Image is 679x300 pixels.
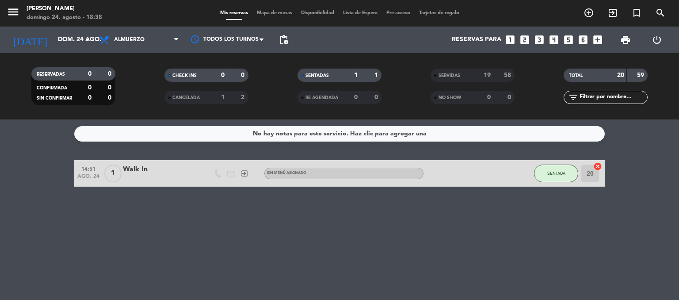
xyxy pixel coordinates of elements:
button: SENTADA [534,165,578,182]
strong: 59 [637,72,646,78]
span: 14:51 [77,163,99,173]
i: power_settings_new [652,35,662,45]
span: RESERVADAS [37,72,65,77]
strong: 0 [507,94,513,100]
i: add_circle_outline [584,8,594,18]
i: exit_to_app [240,169,248,177]
span: Tarjetas de regalo [415,11,464,15]
div: No hay notas para este servicio. Haz clic para agregar una [253,129,427,139]
span: Disponibilidad [297,11,339,15]
span: Mapa de mesas [252,11,297,15]
span: print [620,35,631,45]
strong: 19 [484,72,491,78]
span: Sin menú asignado [267,171,306,175]
div: LOG OUT [641,27,672,53]
i: exit_to_app [607,8,618,18]
strong: 0 [108,85,113,91]
input: Filtrar por nombre... [579,92,647,102]
strong: 1 [221,94,225,100]
strong: 0 [354,94,358,100]
span: RE AGENDADA [305,96,338,100]
strong: 58 [504,72,513,78]
span: pending_actions [278,35,289,45]
span: SIN CONFIRMAR [37,96,72,100]
span: NO SHOW [439,96,461,100]
span: CHECK INS [172,73,197,78]
span: Lista de Espera [339,11,382,15]
i: cancel [593,162,602,171]
strong: 0 [241,72,246,78]
i: looks_two [519,34,530,46]
strong: 0 [487,94,491,100]
span: Almuerzo [114,37,145,43]
i: search [655,8,666,18]
i: looks_one [504,34,516,46]
div: Walk In [123,164,198,175]
button: menu [7,5,20,22]
i: turned_in_not [631,8,642,18]
span: CANCELADA [172,96,200,100]
strong: 0 [88,71,92,77]
i: filter_list [568,92,579,103]
i: looks_6 [577,34,589,46]
span: ago. 24 [77,173,99,184]
i: add_box [592,34,603,46]
span: Mis reservas [216,11,252,15]
span: 1 [104,165,122,182]
strong: 2 [241,94,246,100]
strong: 0 [108,95,113,101]
strong: 0 [374,94,380,100]
i: arrow_drop_down [82,35,93,45]
strong: 1 [374,72,380,78]
strong: 0 [221,72,225,78]
span: SERVIDAS [439,73,460,78]
i: looks_3 [534,34,545,46]
strong: 0 [108,71,113,77]
span: Reservas para [452,36,501,43]
i: menu [7,5,20,19]
span: Pre-acceso [382,11,415,15]
span: SENTADAS [305,73,329,78]
i: looks_5 [563,34,574,46]
div: domingo 24. agosto - 18:38 [27,13,102,22]
i: [DATE] [7,30,53,50]
strong: 0 [88,95,92,101]
span: SENTADA [547,171,565,176]
span: CONFIRMADA [37,86,67,90]
strong: 0 [88,85,92,91]
i: looks_4 [548,34,560,46]
div: [PERSON_NAME] [27,4,102,13]
span: TOTAL [569,73,583,78]
strong: 20 [617,72,624,78]
strong: 1 [354,72,358,78]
